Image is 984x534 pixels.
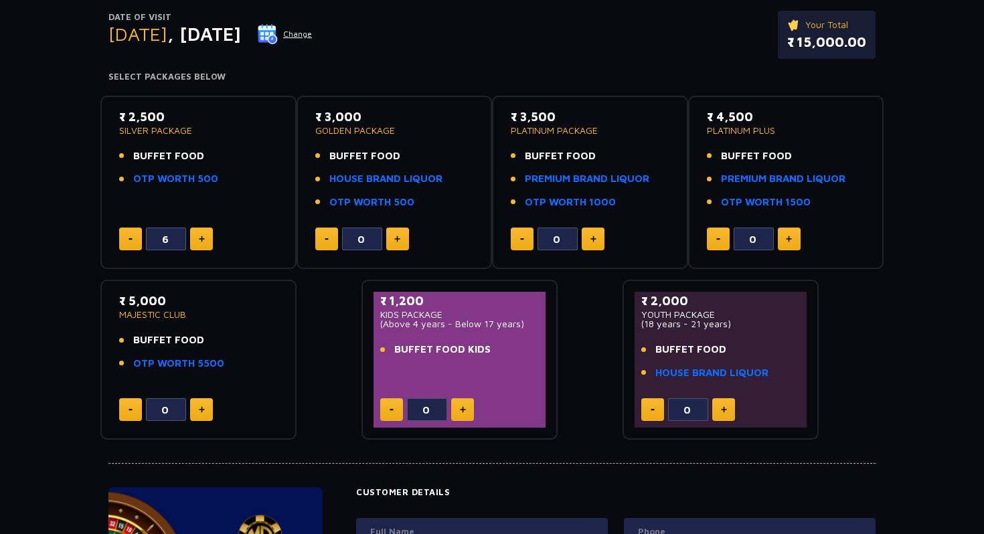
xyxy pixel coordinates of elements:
p: ₹ 4,500 [707,108,866,126]
p: KIDS PACKAGE [380,310,539,319]
img: minus [520,238,524,240]
img: minus [390,409,394,411]
span: BUFFET FOOD KIDS [394,342,491,357]
img: plus [394,236,400,242]
span: [DATE] [108,23,167,45]
img: minus [129,238,133,240]
img: plus [786,236,792,242]
p: YOUTH PACKAGE [641,310,800,319]
p: ₹ 15,000.00 [787,32,866,52]
p: ₹ 3,500 [511,108,669,126]
a: PREMIUM BRAND LIQUOR [525,171,649,187]
img: minus [325,238,329,240]
img: plus [590,236,596,242]
img: plus [460,406,466,413]
img: minus [716,238,720,240]
button: Change [257,23,313,45]
a: OTP WORTH 5500 [133,356,224,371]
a: PREMIUM BRAND LIQUOR [721,171,845,187]
img: minus [129,409,133,411]
span: BUFFET FOOD [329,149,400,164]
h4: Select Packages Below [108,72,876,82]
a: HOUSE BRAND LIQUOR [329,171,442,187]
span: BUFFET FOOD [133,149,204,164]
span: BUFFET FOOD [133,333,204,348]
img: plus [721,406,727,413]
a: OTP WORTH 1000 [525,195,616,210]
p: ₹ 5,000 [119,292,278,310]
a: OTP WORTH 1500 [721,195,811,210]
p: SILVER PACKAGE [119,126,278,135]
span: BUFFET FOOD [525,149,596,164]
span: , [DATE] [167,23,241,45]
span: BUFFET FOOD [721,149,792,164]
p: GOLDEN PACKAGE [315,126,474,135]
a: HOUSE BRAND LIQUOR [655,365,768,381]
p: Your Total [787,17,866,32]
p: ₹ 3,000 [315,108,474,126]
h4: Customer Details [356,487,876,498]
img: plus [199,406,205,413]
p: ₹ 1,200 [380,292,539,310]
p: Date of Visit [108,11,313,24]
p: PLATINUM PACKAGE [511,126,669,135]
a: OTP WORTH 500 [329,195,414,210]
p: (18 years - 21 years) [641,319,800,329]
p: (Above 4 years - Below 17 years) [380,319,539,329]
span: BUFFET FOOD [655,342,726,357]
p: ₹ 2,500 [119,108,278,126]
p: MAJESTIC CLUB [119,310,278,319]
img: ticket [787,17,801,32]
img: minus [651,409,655,411]
a: OTP WORTH 500 [133,171,218,187]
p: ₹ 2,000 [641,292,800,310]
p: PLATINUM PLUS [707,126,866,135]
img: plus [199,236,205,242]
